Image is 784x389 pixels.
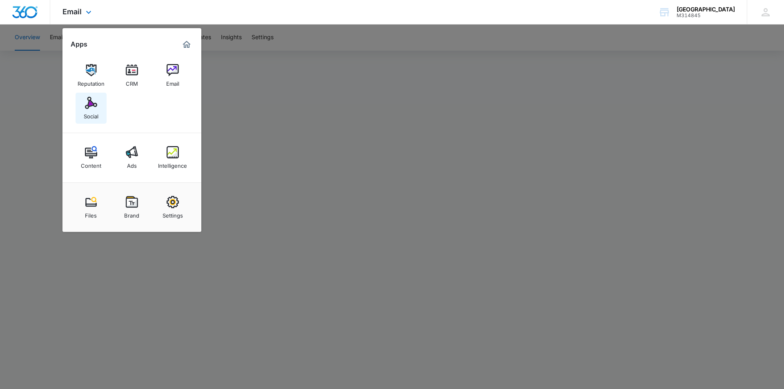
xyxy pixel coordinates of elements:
[81,158,101,169] div: Content
[157,142,188,173] a: Intelligence
[157,192,188,223] a: Settings
[78,76,105,87] div: Reputation
[677,13,735,18] div: account id
[116,192,147,223] a: Brand
[124,208,139,219] div: Brand
[127,158,137,169] div: Ads
[166,76,179,87] div: Email
[85,208,97,219] div: Files
[84,109,98,120] div: Social
[62,7,82,16] span: Email
[157,60,188,91] a: Email
[71,40,87,48] h2: Apps
[76,142,107,173] a: Content
[76,192,107,223] a: Files
[180,38,193,51] a: Marketing 360® Dashboard
[76,93,107,124] a: Social
[158,158,187,169] div: Intelligence
[116,60,147,91] a: CRM
[116,142,147,173] a: Ads
[677,6,735,13] div: account name
[126,76,138,87] div: CRM
[163,208,183,219] div: Settings
[76,60,107,91] a: Reputation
